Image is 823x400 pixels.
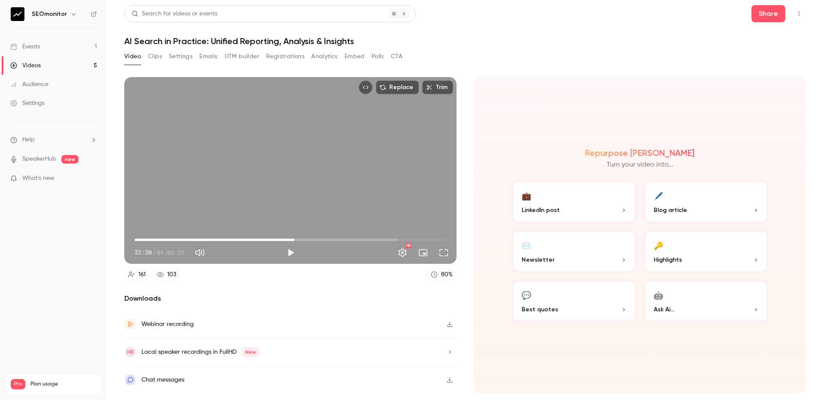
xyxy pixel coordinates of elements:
[11,379,25,389] span: Pro
[522,189,531,202] div: 💼
[654,288,663,301] div: 🤖
[157,248,184,257] span: 01:03:22
[792,7,806,21] button: Top Bar Actions
[376,81,419,94] button: Replace
[22,155,56,164] a: SpeakerHub
[643,230,769,273] button: 🔑Highlights
[22,174,54,183] span: What's new
[10,61,41,70] div: Videos
[522,305,558,314] span: Best quotes
[199,50,217,63] button: Emails
[643,180,769,223] button: 🖊️Blog article
[141,319,194,329] div: Webinar recording
[22,135,35,144] span: Help
[225,50,259,63] button: UTM builder
[148,50,162,63] button: Clips
[124,36,806,46] h1: AI Search in Practice: Unified Reporting, Analysis & Insights
[654,239,663,252] div: 🔑
[643,280,769,322] button: 🤖Ask Ai...
[242,347,259,357] span: New
[585,148,694,158] h2: Repurpose [PERSON_NAME]
[751,5,785,22] button: Share
[124,269,150,281] a: 161
[435,244,452,261] button: Full screen
[311,50,338,63] button: Analytics
[61,155,78,164] span: new
[266,50,304,63] button: Registrations
[10,99,45,107] div: Settings
[132,9,217,18] div: Search for videos or events
[391,50,402,63] button: CTA
[141,375,184,385] div: Chat messages
[654,189,663,202] div: 🖊️
[522,255,555,264] span: Newsletter
[191,244,208,261] button: Mute
[124,50,141,63] button: Video
[32,10,67,18] h6: SEOmonitor
[135,248,184,257] div: 32:30
[405,243,411,248] div: HD
[415,244,432,261] button: Turn on miniplayer
[10,42,40,51] div: Events
[441,270,453,279] div: 80 %
[654,255,682,264] span: Highlights
[427,269,457,281] a: 80%
[10,80,48,89] div: Audience
[30,381,96,388] span: Plan usage
[11,7,24,21] img: SEOmonitor
[372,50,384,63] button: Polls
[607,160,673,170] p: Turn your video into...
[359,81,372,94] button: Embed video
[10,135,97,144] li: help-dropdown-opener
[654,305,674,314] span: Ask Ai...
[522,288,531,301] div: 💬
[282,244,299,261] button: Play
[422,81,453,94] button: Trim
[511,280,637,322] button: 💬Best quotes
[169,50,192,63] button: Settings
[138,270,146,279] div: 161
[511,230,637,273] button: ✉️Newsletter
[153,248,156,257] span: /
[141,347,259,357] div: Local speaker recordings in FullHD
[394,244,411,261] button: Settings
[345,50,365,63] button: Embed
[522,239,531,252] div: ✉️
[511,180,637,223] button: 💼LinkedIn post
[654,206,687,215] span: Blog article
[522,206,560,215] span: LinkedIn post
[153,269,180,281] a: 103
[135,248,152,257] span: 32:30
[124,293,457,304] h2: Downloads
[167,270,176,279] div: 103
[87,175,97,182] iframe: Noticeable Trigger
